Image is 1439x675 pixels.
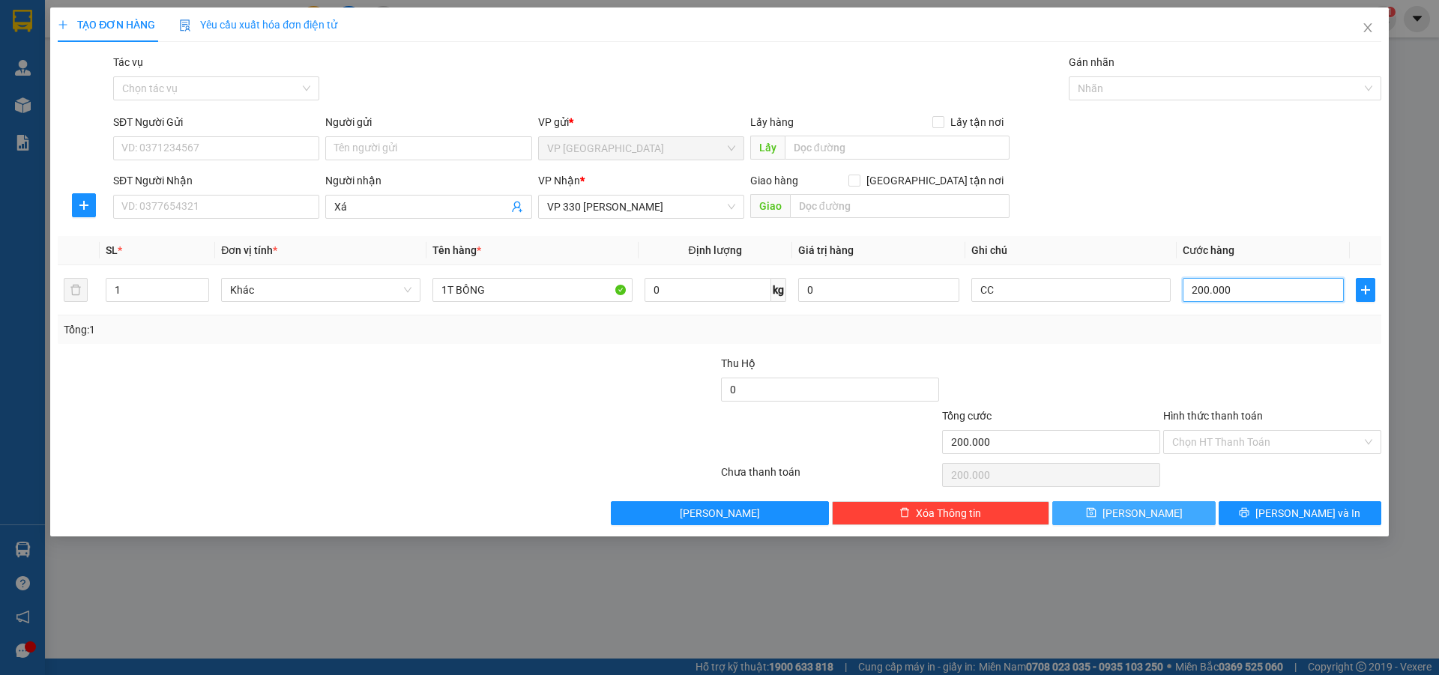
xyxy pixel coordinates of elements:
span: Tên hàng [432,244,481,256]
span: close [1362,22,1374,34]
button: printer[PERSON_NAME] và In [1219,501,1381,525]
span: Đơn vị tính [221,244,277,256]
span: plus [1357,284,1375,296]
span: Tổng cước [942,410,992,422]
div: VP gửi [538,114,744,130]
input: Dọc đường [790,194,1010,218]
th: Ghi chú [965,236,1177,265]
span: Cước hàng [1183,244,1234,256]
span: Giao [750,194,790,218]
button: Close [1347,7,1389,49]
img: icon [179,19,191,31]
span: Xóa Thông tin [916,505,981,521]
span: [PERSON_NAME] [680,505,760,521]
div: SĐT Người Gửi [113,114,319,130]
input: VD: Bàn, Ghế [432,278,632,302]
span: TẠO ĐƠN HÀNG [58,19,155,31]
span: save [1086,507,1096,519]
div: Chưa thanh toán [719,464,941,490]
span: plus [73,199,95,211]
div: SĐT Người Nhận [113,172,319,189]
span: Giá trị hàng [798,244,854,256]
input: 0 [798,278,959,302]
input: Dọc đường [785,136,1010,160]
button: [PERSON_NAME] [611,501,829,525]
span: Định lượng [689,244,742,256]
button: save[PERSON_NAME] [1052,501,1215,525]
span: Lấy tận nơi [944,114,1010,130]
span: [PERSON_NAME] và In [1255,505,1360,521]
span: Lấy [750,136,785,160]
label: Tác vụ [113,56,143,68]
button: delete [64,278,88,302]
label: Hình thức thanh toán [1163,410,1263,422]
input: Ghi Chú [971,278,1171,302]
span: VP Nhận [538,175,580,187]
button: plus [72,193,96,217]
button: plus [1356,278,1375,302]
div: Người nhận [325,172,531,189]
button: deleteXóa Thông tin [832,501,1050,525]
span: printer [1239,507,1249,519]
div: Tổng: 1 [64,321,555,338]
span: VP Đà Lạt [547,137,735,160]
span: Giao hàng [750,175,798,187]
span: user-add [511,201,523,213]
span: VP 330 Lê Duẫn [547,196,735,218]
span: Yêu cầu xuất hóa đơn điện tử [179,19,337,31]
span: Lấy hàng [750,116,794,128]
span: delete [899,507,910,519]
span: Thu Hộ [721,357,755,369]
span: kg [771,278,786,302]
span: Khác [230,279,411,301]
label: Gán nhãn [1069,56,1114,68]
span: [PERSON_NAME] [1102,505,1183,521]
span: SL [106,244,118,256]
span: [GEOGRAPHIC_DATA] tận nơi [860,172,1010,189]
div: Người gửi [325,114,531,130]
span: plus [58,19,68,30]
